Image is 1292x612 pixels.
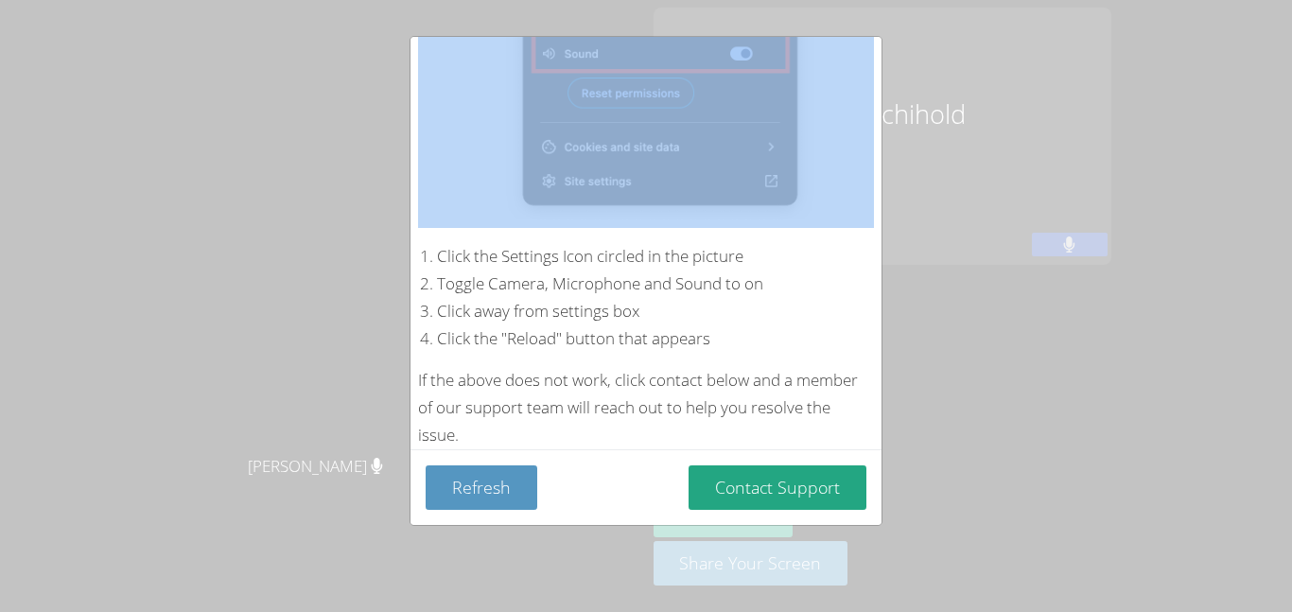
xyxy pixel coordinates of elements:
button: Refresh [426,465,537,510]
li: Toggle Camera, Microphone and Sound to on [437,271,874,298]
li: Click the Settings Icon circled in the picture [437,243,874,271]
li: Click away from settings box [437,298,874,325]
div: If the above does not work, click contact below and a member of our support team will reach out t... [418,367,874,449]
button: Contact Support [689,465,866,510]
li: Click the "Reload" button that appears [437,325,874,353]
